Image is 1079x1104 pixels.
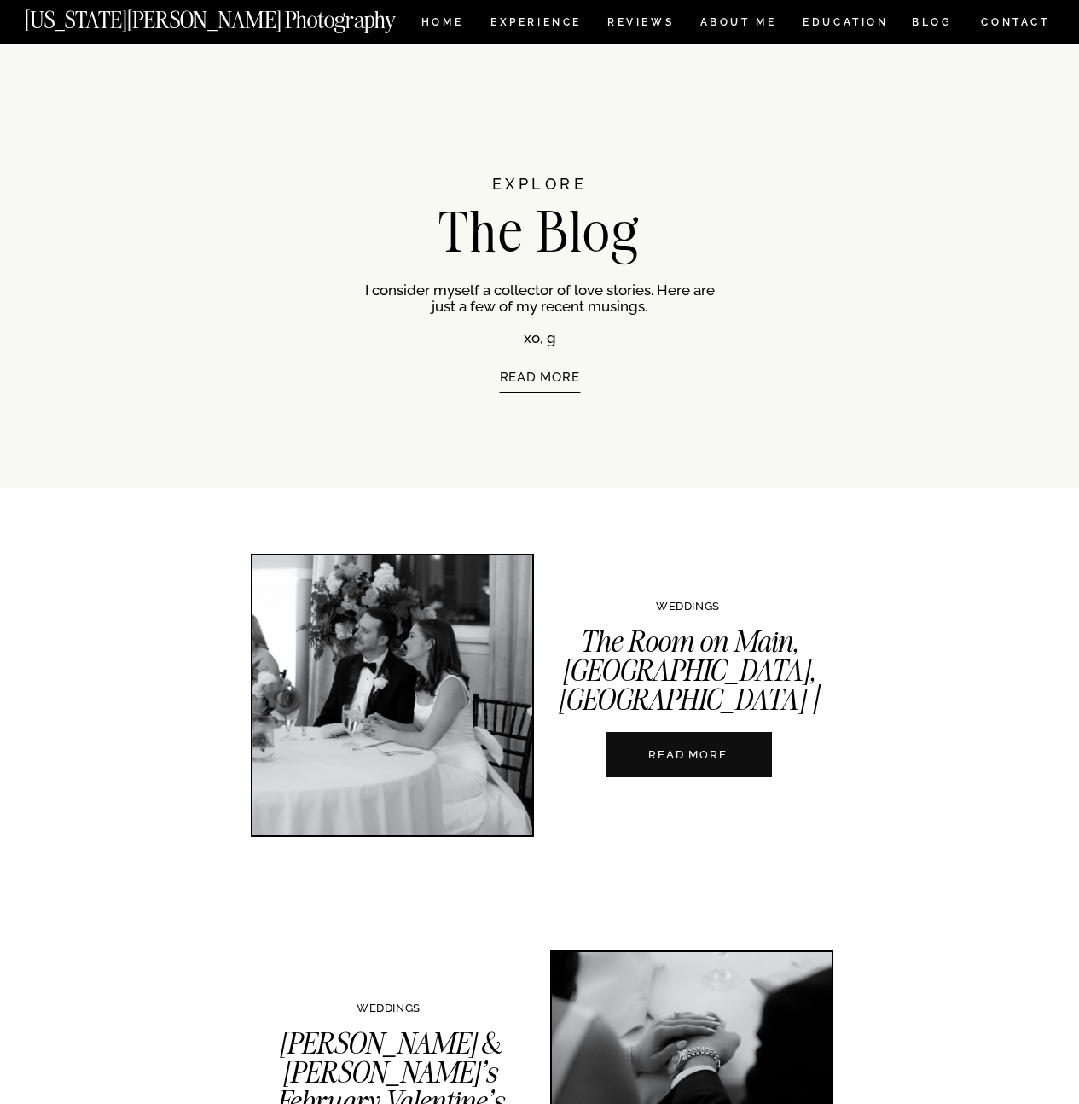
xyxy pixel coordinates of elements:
a: EDUCATION [801,17,890,32]
a: READ MORE [395,370,685,432]
a: REVIEWS [607,17,671,32]
h1: The Blog [345,204,735,255]
a: The Room on Main, Dallas, TX | A Complete Guide [606,732,772,777]
a: HOME [418,17,467,32]
a: ABOUT ME [699,17,777,32]
a: WEDDINGS [357,1002,421,1014]
a: Experience [490,17,580,32]
a: WEDDINGS [656,600,720,613]
a: CONTACT [980,13,1051,32]
h2: EXPLORE [392,177,688,210]
a: The Room on Main, [GEOGRAPHIC_DATA], [GEOGRAPHIC_DATA] | A Complete Guide [558,623,820,747]
a: The Room on Main, Dallas, TX | A Complete Guide [252,555,532,835]
a: BLOG [912,17,953,32]
p: I consider myself a collector of love stories. Here are just a few of my recent musings. xo, g [365,282,715,344]
a: READ MORE [594,747,783,763]
a: [US_STATE][PERSON_NAME] Photography [25,9,453,23]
